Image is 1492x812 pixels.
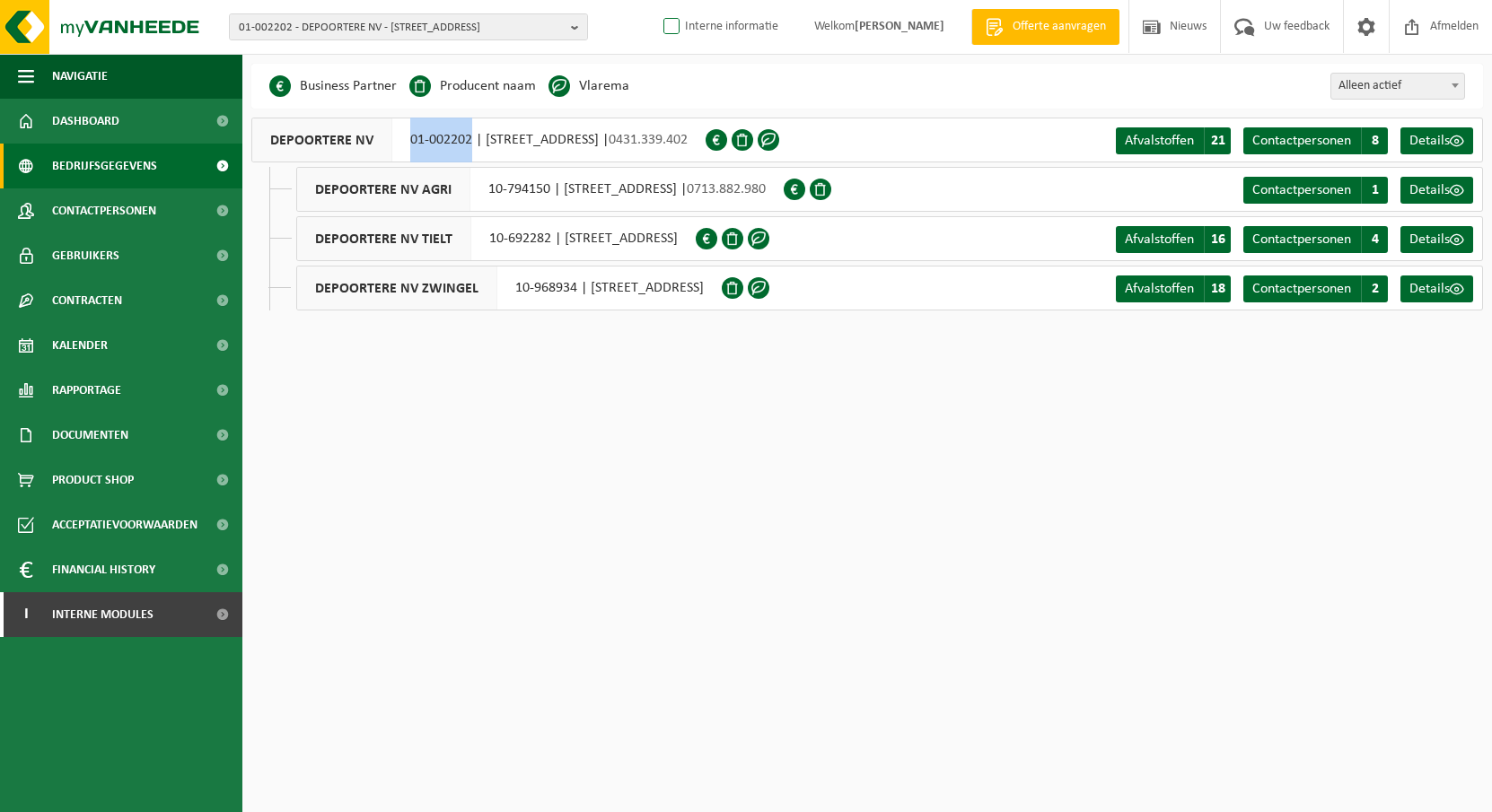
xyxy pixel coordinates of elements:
span: 21 [1204,127,1231,154]
span: Alleen actief [1330,73,1465,100]
span: Documenten [52,413,128,458]
span: Navigatie [52,54,108,99]
span: Contracten [52,278,122,323]
span: Afvalstoffen [1125,232,1194,247]
span: 1 [1361,177,1388,204]
span: 0431.339.402 [609,133,688,147]
span: Interne modules [52,592,154,637]
span: Bedrijfsgegevens [52,144,157,188]
a: Details [1400,275,1473,302]
div: 10-968934 | [STREET_ADDRESS] [296,266,722,310]
span: Rapportage [52,368,121,413]
span: DEPOORTERE NV ZWINGEL [297,266,497,310]
li: Producent naam [409,73,536,100]
span: 4 [1361,226,1388,253]
span: 8 [1361,127,1388,154]
span: Details [1409,134,1450,148]
div: 01-002202 | [STREET_ADDRESS] | [251,118,706,162]
span: Contactpersonen [1252,232,1351,247]
span: Contactpersonen [1252,134,1351,148]
span: Contactpersonen [52,188,156,233]
span: 0713.882.980 [687,182,766,196]
button: 01-002202 - DEPOORTERE NV - [STREET_ADDRESS] [229,13,588,40]
a: Contactpersonen 4 [1243,226,1388,253]
a: Afvalstoffen 16 [1116,226,1231,253]
span: Details [1409,282,1450,296]
a: Details [1400,226,1473,253]
span: Contactpersonen [1252,282,1351,296]
span: DEPOORTERE NV TIELT [297,217,471,260]
span: Product Shop [52,458,134,502]
a: Afvalstoffen 18 [1116,275,1231,302]
span: Details [1409,232,1450,247]
span: DEPOORTERE NV AGRI [297,168,470,211]
li: Business Partner [269,73,397,100]
a: Contactpersonen 2 [1243,275,1388,302]
span: Offerte aanvragen [1008,18,1110,36]
span: Dashboard [52,99,119,144]
a: Offerte aanvragen [971,9,1119,45]
span: Alleen actief [1331,74,1464,99]
a: Details [1400,177,1473,204]
span: 2 [1361,275,1388,302]
span: Acceptatievoorwaarden [52,502,197,547]
span: Gebruikers [52,233,119,278]
span: 16 [1204,226,1231,253]
a: Contactpersonen 8 [1243,127,1388,154]
li: Vlarema [549,73,629,100]
a: Afvalstoffen 21 [1116,127,1231,154]
label: Interne informatie [660,13,778,40]
a: Contactpersonen 1 [1243,177,1388,204]
span: Afvalstoffen [1125,134,1194,148]
div: 10-794150 | [STREET_ADDRESS] | [296,167,784,212]
span: Details [1409,183,1450,197]
span: Contactpersonen [1252,183,1351,197]
a: Details [1400,127,1473,154]
span: Afvalstoffen [1125,282,1194,296]
div: 10-692282 | [STREET_ADDRESS] [296,216,696,261]
span: 18 [1204,275,1231,302]
span: Financial History [52,547,155,592]
span: 01-002202 - DEPOORTERE NV - [STREET_ADDRESS] [239,14,564,41]
span: DEPOORTERE NV [252,118,392,162]
span: Kalender [52,323,108,368]
strong: [PERSON_NAME] [855,20,944,33]
span: I [18,592,34,637]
